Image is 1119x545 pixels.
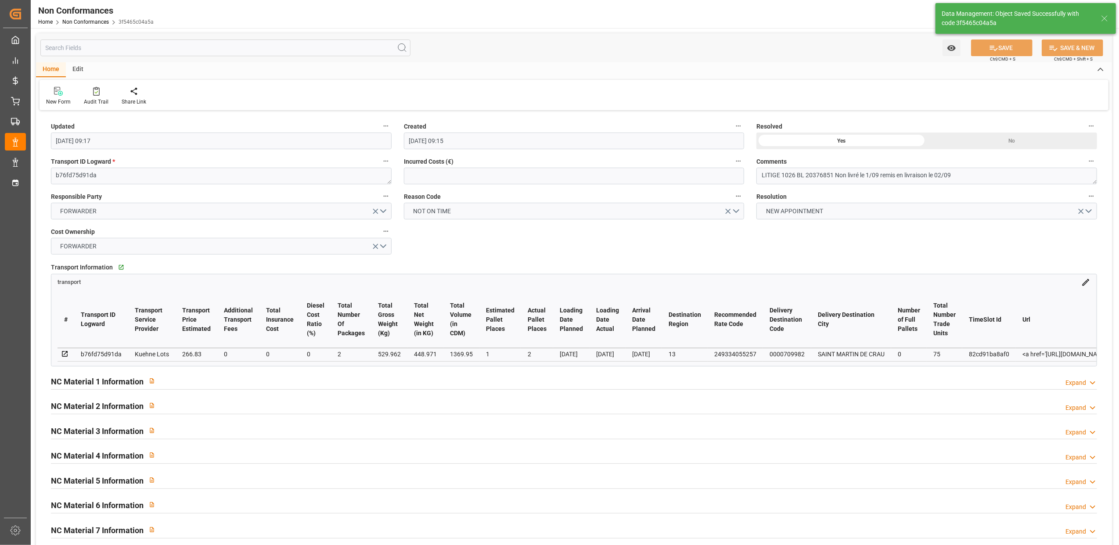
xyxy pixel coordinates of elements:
[407,291,443,348] th: Total Net Weight (in KG)
[409,207,455,216] span: NOT ON TIME
[1065,502,1086,512] div: Expand
[74,291,128,348] th: Transport ID Logward
[969,349,1009,359] div: 82cd91ba8af0
[122,98,146,106] div: Share Link
[51,168,392,184] textarea: b76fd75d91da
[632,349,655,359] div: [DATE]
[58,279,81,286] span: transport
[56,207,101,216] span: FORWARDER
[51,450,144,462] h2: NC Material 4 Information
[51,475,144,487] h2: NC Material 5 Information
[927,291,962,348] th: Total Number Trade Units
[404,122,426,131] span: Created
[84,98,108,106] div: Audit Trail
[51,133,392,149] input: DD-MM-YYYY HH:MM
[763,291,811,348] th: Delivery Destination Code
[135,349,169,359] div: Kuehne Lots
[942,9,1093,28] div: Data Management: Object Saved Successfully with code 3f5465c04a5a
[144,422,160,439] button: View description
[1065,428,1086,437] div: Expand
[756,122,782,131] span: Resolved
[58,278,81,285] a: transport
[144,496,160,513] button: View description
[51,157,115,166] span: Transport ID Logward
[1065,477,1086,487] div: Expand
[756,192,787,201] span: Resolution
[404,133,745,149] input: DD-MM-YYYY HH:MM
[259,291,300,348] th: Total Insurance Cost
[51,203,392,219] button: open menu
[38,4,154,17] div: Non Conformances
[307,349,324,359] div: 0
[733,190,744,202] button: Reason Code
[338,349,365,359] div: 2
[56,242,101,251] span: FORWARDER
[51,376,144,387] h2: NC Material 1 Information
[733,120,744,132] button: Created
[756,168,1097,184] textarea: LITIGE 1026 BL 20376851 Non livré le 1/09 remis en livraison le 02/09
[927,133,1097,149] div: No
[404,192,441,201] span: Reason Code
[756,157,787,166] span: Comments
[1042,39,1103,56] button: SAVE & NEW
[1054,56,1093,62] span: Ctrl/CMD + Shift + S
[217,291,259,348] th: Additional Transport Fees
[144,447,160,463] button: View description
[51,227,95,237] span: Cost Ownership
[962,291,1016,348] th: TimeSlot Id
[176,291,217,348] th: Transport Price Estimated
[1065,453,1086,462] div: Expand
[66,62,90,77] div: Edit
[1065,527,1086,536] div: Expand
[51,524,144,536] h2: NC Material 7 Information
[669,349,701,359] div: 13
[756,203,1097,219] button: open menu
[898,349,920,359] div: 0
[770,349,805,359] div: 0000709982
[378,349,401,359] div: 529.962
[528,349,547,359] div: 2
[81,349,122,359] div: b76fd75d91da
[762,207,828,216] span: NEW APPOINTMENT
[51,499,144,511] h2: NC Material 6 Information
[380,190,392,202] button: Responsible Party
[51,263,113,272] span: Transport Information
[182,349,211,359] div: 266.83
[1086,120,1097,132] button: Resolved
[756,133,927,149] div: Yes
[380,226,392,237] button: Cost Ownership
[46,98,71,106] div: New Form
[708,291,763,348] th: Recommended Rate Code
[560,349,583,359] div: [DATE]
[51,122,75,131] span: Updated
[224,349,253,359] div: 0
[51,192,102,201] span: Responsible Party
[662,291,708,348] th: Destination Region
[51,425,144,437] h2: NC Material 3 Information
[404,157,453,166] span: Incurred Costs (€)
[36,62,66,77] div: Home
[1065,403,1086,412] div: Expand
[443,291,479,348] th: Total Volume (in CDM)
[51,400,144,412] h2: NC Material 2 Information
[38,19,53,25] a: Home
[144,472,160,488] button: View description
[404,203,745,219] button: open menu
[380,155,392,167] button: Transport ID Logward *
[990,56,1015,62] span: Ctrl/CMD + S
[62,19,109,25] a: Non Conformances
[590,291,626,348] th: Loading Date Actual
[1086,190,1097,202] button: Resolution
[371,291,407,348] th: Total Gross Weight (Kg)
[486,349,515,359] div: 1
[51,238,392,255] button: open menu
[479,291,521,348] th: Estimated Pallet Places
[971,39,1033,56] button: SAVE
[1065,378,1086,387] div: Expand
[626,291,662,348] th: Arrival Date Planned
[266,349,294,359] div: 0
[331,291,371,348] th: Total Number Of Packages
[300,291,331,348] th: Diesel Cost Ratio (%)
[596,349,619,359] div: [DATE]
[128,291,176,348] th: Transport Service Provider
